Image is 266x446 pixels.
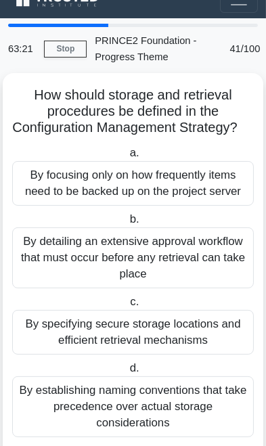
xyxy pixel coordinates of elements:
div: 41/100 [222,35,266,62]
div: PRINCE2 Foundation - Progress Theme [87,27,221,70]
div: By specifying secure storage locations and efficient retrieval mechanisms [12,310,254,355]
h5: How should storage and retrieval procedures be defined in the Configuration Management Strategy? [11,87,255,137]
a: Stop [44,41,87,58]
div: By focusing only on how frequently items need to be backed up on the project server [12,161,254,206]
div: By detailing an extensive approval workflow that must occur before any retrieval can take place [12,227,254,288]
span: b. [130,213,139,225]
span: a. [130,146,139,159]
div: By establishing naming conventions that take precedence over actual storage considerations [12,376,254,437]
span: d. [130,361,139,374]
span: c. [130,295,139,308]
